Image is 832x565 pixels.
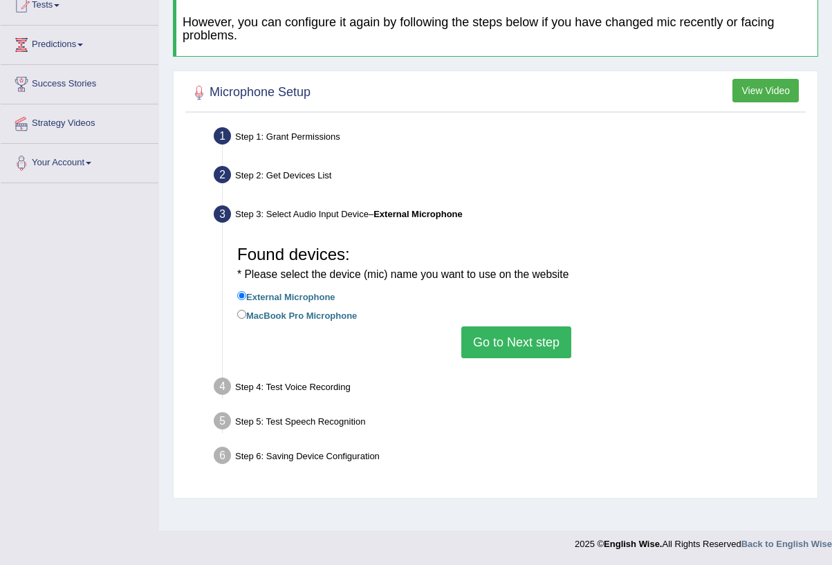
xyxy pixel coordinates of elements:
[237,246,795,282] h3: Found devices:
[207,408,811,438] div: Step 5: Test Speech Recognition
[373,209,463,219] b: External Microphone
[207,123,811,154] div: Step 1: Grant Permissions
[207,443,811,473] div: Step 6: Saving Device Configuration
[237,307,357,322] label: MacBook Pro Microphone
[604,539,662,549] strong: English Wise.
[189,82,311,103] h2: Microphone Setup
[369,209,463,219] span: –
[183,16,811,44] h4: However, you can configure it again by following the steps below if you have changed mic recently...
[207,162,811,192] div: Step 2: Get Devices List
[1,104,158,139] a: Strategy Videos
[237,268,568,280] small: * Please select the device (mic) name you want to use on the website
[1,65,158,100] a: Success Stories
[207,373,811,404] div: Step 4: Test Voice Recording
[237,288,335,304] label: External Microphone
[1,144,158,178] a: Your Account
[461,326,571,358] button: Go to Next step
[732,79,799,102] button: View Video
[237,310,246,319] input: MacBook Pro Microphone
[207,201,811,232] div: Step 3: Select Audio Input Device
[237,291,246,300] input: External Microphone
[741,539,832,549] a: Back to English Wise
[575,530,832,550] div: 2025 © All Rights Reserved
[1,26,158,60] a: Predictions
